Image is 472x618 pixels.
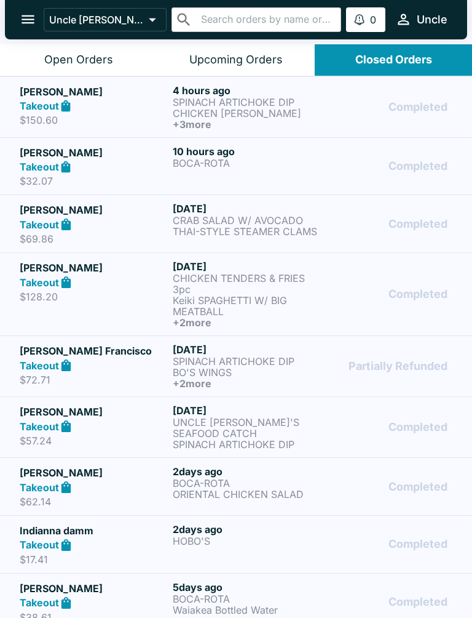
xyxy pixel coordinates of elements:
[20,374,168,386] p: $72.71
[173,215,321,226] p: CRAB SALAD W/ AVOCADO
[20,343,168,358] h5: [PERSON_NAME] Francisco
[173,478,321,489] p: BOCA-ROTA
[20,523,168,538] h5: Indianna damm
[20,145,168,160] h5: [PERSON_NAME]
[370,14,376,26] p: 0
[20,219,59,231] strong: Takeout
[44,8,167,31] button: Uncle [PERSON_NAME]'s - Haleiwa
[189,53,283,67] div: Upcoming Orders
[173,145,321,158] h6: 10 hours ago
[20,581,168,596] h5: [PERSON_NAME]
[20,481,59,494] strong: Takeout
[173,84,321,97] h6: 4 hours ago
[173,417,321,439] p: UNCLE [PERSON_NAME]'S SEAFOOD CATCH
[173,581,222,593] span: 5 days ago
[173,367,321,378] p: BO'S WINGS
[12,4,44,35] button: open drawer
[173,604,321,616] p: Waiakea Bottled Water
[173,273,321,295] p: CHICKEN TENDERS & FRIES 3pc
[173,119,321,130] h6: + 3 more
[20,553,168,566] p: $17.41
[173,158,321,169] p: BOCA-ROTA
[20,203,168,217] h5: [PERSON_NAME]
[390,6,452,33] button: Uncle
[20,420,59,433] strong: Takeout
[173,260,321,273] h6: [DATE]
[20,359,59,372] strong: Takeout
[20,596,59,609] strong: Takeout
[173,108,321,119] p: CHICKEN [PERSON_NAME]
[20,276,59,289] strong: Takeout
[44,53,113,67] div: Open Orders
[173,226,321,237] p: THAI-STYLE STEAMER CLAMS
[20,435,168,447] p: $57.24
[417,12,447,27] div: Uncle
[20,84,168,99] h5: [PERSON_NAME]
[173,97,321,108] p: SPINACH ARTICHOKE DIP
[197,11,336,28] input: Search orders by name or phone number
[20,465,168,480] h5: [PERSON_NAME]
[20,291,168,303] p: $128.20
[355,53,432,67] div: Closed Orders
[173,378,321,389] h6: + 2 more
[49,14,144,26] p: Uncle [PERSON_NAME]'s - Haleiwa
[173,203,321,215] h6: [DATE]
[20,539,59,551] strong: Takeout
[20,233,168,245] p: $69.86
[20,100,59,112] strong: Takeout
[173,356,321,367] p: SPINACH ARTICHOKE DIP
[20,404,168,419] h5: [PERSON_NAME]
[173,593,321,604] p: BOCA-ROTA
[20,175,168,187] p: $32.07
[20,114,168,126] p: $150.60
[173,523,222,536] span: 2 days ago
[173,439,321,450] p: SPINACH ARTICHOKE DIP
[173,343,321,356] h6: [DATE]
[173,404,321,417] h6: [DATE]
[20,260,168,275] h5: [PERSON_NAME]
[173,295,321,317] p: Keiki SPAGHETTI W/ BIG MEATBALL
[173,317,321,328] h6: + 2 more
[173,465,222,478] span: 2 days ago
[20,161,59,173] strong: Takeout
[173,536,321,547] p: HOBO'S
[173,489,321,500] p: ORIENTAL CHICKEN SALAD
[20,496,168,508] p: $62.14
